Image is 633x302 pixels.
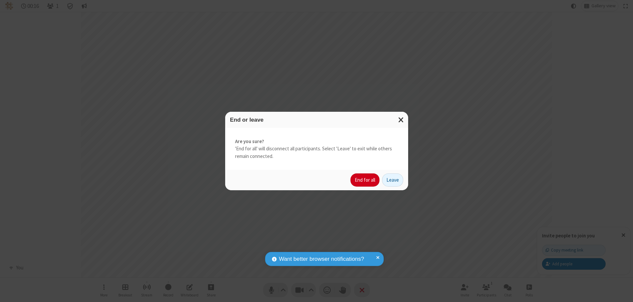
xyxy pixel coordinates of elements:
button: End for all [350,173,379,187]
strong: Are you sure? [235,138,398,145]
span: Want better browser notifications? [279,255,364,263]
h3: End or leave [230,117,403,123]
button: Leave [382,173,403,187]
button: Close modal [394,112,408,128]
div: 'End for all' will disconnect all participants. Select 'Leave' to exit while others remain connec... [225,128,408,170]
